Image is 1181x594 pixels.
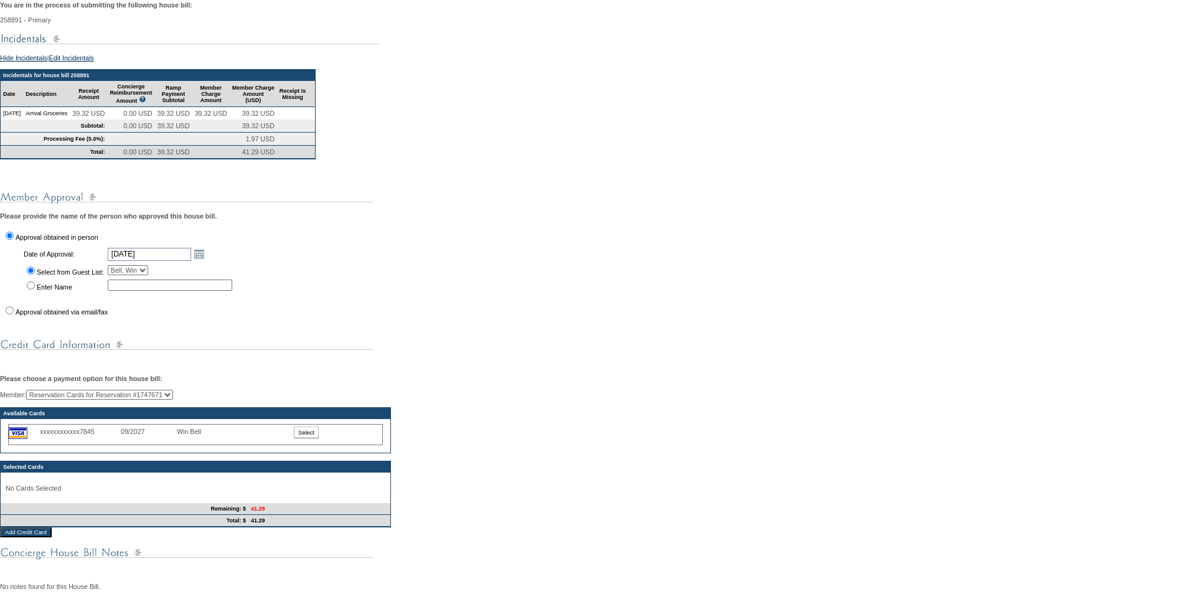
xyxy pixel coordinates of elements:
[16,308,108,316] label: Approval obtained via email/fax
[139,96,146,103] img: questionMark_lightBlue.gif
[246,135,275,143] span: 1.97 USD
[1,70,315,81] td: Incidentals for house bill 258891
[1,107,23,120] td: [DATE]
[37,268,104,276] label: Select from Guest List:
[158,148,190,156] span: 39.32 USD
[1,461,390,473] td: Selected Cards
[1,120,108,133] td: Subtotal:
[123,122,152,130] span: 0.00 USD
[158,122,190,130] span: 39.32 USD
[37,283,72,291] label: Enter Name
[248,503,390,515] td: 41.29
[155,81,192,107] td: Ramp Payment Subtotal
[121,428,177,435] div: 09/2027
[23,107,70,120] td: Arrival Groceries
[192,247,206,261] a: Open the calendar popup.
[1,81,23,107] td: Date
[230,81,277,107] td: Member Charge Amount (USD)
[123,110,152,117] span: 0.00 USD
[123,148,152,156] span: 0.00 USD
[40,428,121,435] div: xxxxxxxxxxxx7845
[1,408,390,419] td: Available Cards
[277,81,309,107] td: Receipt Is Missing
[1,515,248,527] td: Total: $
[158,110,190,117] span: 39.32 USD
[242,122,275,130] span: 39.32 USD
[1,133,108,146] td: Processing Fee (5.0%):
[23,81,70,107] td: Description
[9,427,27,439] img: icon_cc_visa.gif
[72,110,105,117] span: 39.32 USD
[195,110,227,117] span: 39.32 USD
[242,110,275,117] span: 39.32 USD
[177,428,239,435] div: Win Bell
[248,515,390,527] td: 41.29
[16,233,98,241] label: Approval obtained in person
[108,81,155,107] td: Concierge Reimbursement Amount
[1,503,248,515] td: Remaining: $
[70,81,107,107] td: Receipt Amount
[49,54,94,62] a: Edit Incidentals
[294,427,319,438] input: Select
[22,246,105,262] td: Date of Approval:
[1,146,108,159] td: Total:
[6,484,385,492] p: No Cards Selected
[192,81,230,107] td: Member Charge Amount
[242,148,275,156] span: 41.29 USD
